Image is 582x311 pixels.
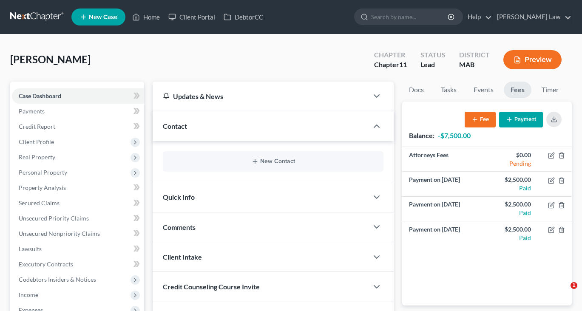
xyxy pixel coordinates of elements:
a: Secured Claims [12,195,144,211]
div: Paid [494,209,531,217]
div: $2,500.00 [494,200,531,209]
td: Attorneys Fees [402,147,487,172]
span: Quick Info [163,193,195,201]
span: 11 [399,60,407,68]
a: Payments [12,104,144,119]
div: District [459,50,490,60]
a: Docs [402,82,431,98]
a: Lawsuits [12,241,144,257]
div: $0.00 [494,151,531,159]
div: Chapter [374,50,407,60]
a: Home [128,9,164,25]
div: Lead [420,60,446,70]
a: Tasks [434,82,463,98]
span: 1 [571,282,577,289]
span: Payments [19,107,45,115]
span: Client Profile [19,138,54,145]
a: Case Dashboard [12,88,144,104]
div: MAB [459,60,490,70]
span: Unsecured Priority Claims [19,215,89,222]
a: Credit Report [12,119,144,134]
a: [PERSON_NAME] Law [493,9,571,25]
span: Credit Counseling Course Invite [163,283,260,291]
span: Case Dashboard [19,92,61,99]
span: Unsecured Nonpriority Claims [19,230,100,237]
div: Chapter [374,60,407,70]
button: Payment [499,112,543,127]
span: Personal Property [19,169,67,176]
span: Real Property [19,153,55,161]
a: Timer [535,82,565,98]
span: Lawsuits [19,245,42,252]
a: Unsecured Nonpriority Claims [12,226,144,241]
span: Executory Contracts [19,260,73,268]
iframe: Intercom live chat [553,282,573,303]
td: Payment on [DATE] [402,172,487,196]
span: Income [19,291,38,298]
span: Property Analysis [19,184,66,191]
div: Pending [494,159,531,168]
span: Contact [163,122,187,130]
td: Payment on [DATE] [402,196,487,221]
span: Credit Report [19,123,55,130]
strong: Balance: [409,131,434,139]
div: $2,500.00 [494,225,531,234]
a: Fees [504,82,531,98]
input: Search by name... [371,9,449,25]
a: Help [463,9,492,25]
span: Secured Claims [19,199,60,206]
div: $2,500.00 [494,175,531,184]
div: Updates & News [163,92,358,101]
div: Paid [494,234,531,242]
td: Payment on [DATE] [402,221,487,246]
button: Fee [465,112,496,127]
span: Comments [163,223,196,231]
a: Property Analysis [12,180,144,195]
a: Events [467,82,500,98]
div: Status [420,50,446,60]
button: Preview [503,50,562,69]
div: Paid [494,184,531,192]
span: [PERSON_NAME] [10,53,91,65]
a: Unsecured Priority Claims [12,211,144,226]
button: New Contact [170,158,377,165]
span: Codebtors Insiders & Notices [19,276,96,283]
span: New Case [89,14,117,20]
a: Client Portal [164,9,219,25]
a: Executory Contracts [12,257,144,272]
span: Client Intake [163,253,202,261]
strong: -$7,500.00 [438,131,471,139]
a: DebtorCC [219,9,267,25]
